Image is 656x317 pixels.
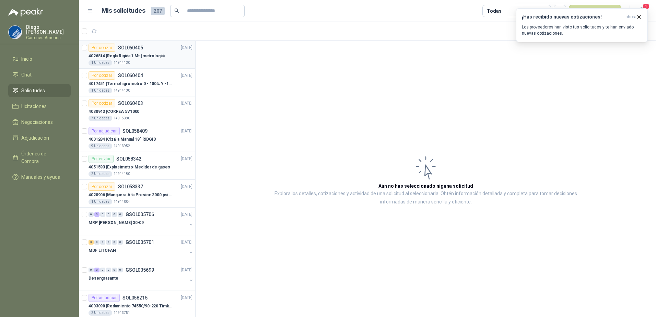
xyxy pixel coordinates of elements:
[114,310,130,316] p: 14913751
[569,5,621,17] button: Nueva solicitud
[118,212,123,217] div: 0
[79,180,195,208] a: Por cotizarSOL058337[DATE] 4020906 |Manguera Alta Presion 3000 psi De 1-1/4"1 Unidades14914004
[181,295,192,301] p: [DATE]
[522,24,642,36] p: Los proveedores han visto tus solicitudes y te han enviado nuevas cotizaciones.
[79,96,195,124] a: Por cotizarSOL060403[DATE] 4030943 |CORREA 5V10007 Unidades14915380
[114,116,130,121] p: 14915380
[516,8,648,42] button: ¡Has recibido nuevas cotizaciones!ahora Los proveedores han visto tus solicitudes y te han enviad...
[112,240,117,245] div: 0
[112,212,117,217] div: 0
[89,199,112,204] div: 1 Unidades
[89,266,194,288] a: 0 3 0 0 0 0 GSOL005699[DATE] Desengrasante
[8,68,71,81] a: Chat
[89,108,139,115] p: 4030943 | CORREA 5V1000
[118,268,123,272] div: 0
[181,156,192,162] p: [DATE]
[79,152,195,180] a: Por enviarSOL058342[DATE] 4051593 |Explosimetro-Medidor de gases2 Unidades14914180
[8,100,71,113] a: Licitaciones
[151,7,165,15] span: 207
[26,25,71,34] p: Diego [PERSON_NAME]
[118,184,143,189] p: SOL058337
[9,26,22,39] img: Company Logo
[89,99,115,107] div: Por cotizar
[174,8,179,13] span: search
[89,127,120,135] div: Por adjudicar
[89,183,115,191] div: Por cotizar
[522,14,623,20] h3: ¡Has recibido nuevas cotizaciones!
[89,164,170,171] p: 4051593 | Explosimetro-Medidor de gases
[89,71,115,80] div: Por cotizar
[89,143,112,149] div: 9 Unidades
[642,3,650,10] span: 1
[8,147,71,168] a: Órdenes de Compra
[21,118,53,126] span: Negociaciones
[89,171,112,177] div: 2 Unidades
[106,212,111,217] div: 0
[118,240,123,245] div: 0
[126,268,154,272] p: GSOL005699
[89,212,94,217] div: 0
[181,184,192,190] p: [DATE]
[21,150,64,165] span: Órdenes de Compra
[8,52,71,66] a: Inicio
[181,72,192,79] p: [DATE]
[89,53,165,59] p: 4026814 | Regla Rigida 1 Mt (metrologia)
[89,60,112,66] div: 1 Unidades
[114,171,130,177] p: 14914180
[89,275,118,282] p: Desengrasante
[122,295,148,300] p: SOL058215
[118,73,143,78] p: SOL060404
[89,88,112,93] div: 1 Unidades
[26,36,71,40] p: Cartones America
[625,14,636,20] span: ahora
[21,71,32,79] span: Chat
[100,268,105,272] div: 0
[487,7,501,15] div: Todas
[122,129,148,133] p: SOL058409
[8,8,43,16] img: Logo peakr
[89,310,112,316] div: 2 Unidades
[181,267,192,273] p: [DATE]
[89,268,94,272] div: 0
[21,55,32,63] span: Inicio
[106,268,111,272] div: 0
[79,124,195,152] a: Por adjudicarSOL058409[DATE] 4001284 |Cizalla Manual 18" RIDGID9 Unidades14913952
[264,190,587,206] p: Explora los detalles, cotizaciones y actividad de una solicitud al seleccionarla. Obtén informaci...
[89,192,174,198] p: 4020906 | Manguera Alta Presion 3000 psi De 1-1/4"
[89,116,112,121] div: 7 Unidades
[89,238,194,260] a: 3 0 0 0 0 0 GSOL005701[DATE] MDF LITOFAN
[79,41,195,69] a: Por cotizarSOL060405[DATE] 4026814 |Regla Rigida 1 Mt (metrologia)1 Unidades14914130
[181,100,192,107] p: [DATE]
[106,240,111,245] div: 0
[378,182,473,190] h3: Aún no has seleccionado niguna solicitud
[100,240,105,245] div: 0
[94,212,99,217] div: 3
[114,60,130,66] p: 14914130
[181,45,192,51] p: [DATE]
[94,240,99,245] div: 0
[114,199,130,204] p: 14914004
[8,116,71,129] a: Negociaciones
[21,87,45,94] span: Solicitudes
[126,240,154,245] p: GSOL005701
[89,81,174,87] p: 4017451 | Termohigrometro 0 - 100% Y -10 - 50 ºs C
[112,268,117,272] div: 0
[8,84,71,97] a: Solicitudes
[89,247,116,254] p: MDF LITOFAN
[181,128,192,134] p: [DATE]
[21,173,60,181] span: Manuales y ayuda
[114,88,130,93] p: 14914130
[89,210,194,232] a: 0 3 0 0 0 0 GSOL005706[DATE] MRP [PERSON_NAME] 30-09
[89,220,144,226] p: MRP [PERSON_NAME] 30-09
[635,5,648,17] button: 1
[89,44,115,52] div: Por cotizar
[118,101,143,106] p: SOL060403
[79,69,195,96] a: Por cotizarSOL060404[DATE] 4017451 |Termohigrometro 0 - 100% Y -10 - 50 ºs C1 Unidades14914130
[21,134,49,142] span: Adjudicación
[102,6,145,16] h1: Mis solicitudes
[118,45,143,50] p: SOL060405
[181,211,192,218] p: [DATE]
[94,268,99,272] div: 3
[114,143,130,149] p: 14913952
[100,212,105,217] div: 0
